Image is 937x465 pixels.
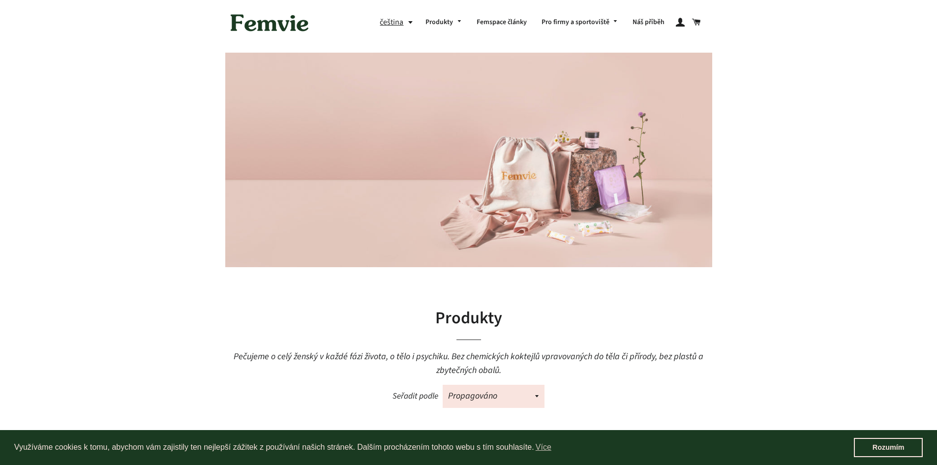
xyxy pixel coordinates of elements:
[225,307,712,330] h1: Produkty
[534,10,626,35] a: Pro firmy a sportoviště
[234,350,703,376] span: Pečujeme o celý ženský v každé fázi života, o tělo i psychiku. Bez chemických koktejlů vpravovaný...
[14,440,854,455] span: Využíváme cookies k tomu, abychom vám zajistily ten nejlepší zážitek z používání našich stránek. ...
[854,438,923,458] a: dismiss cookie message
[534,440,553,455] a: learn more about cookies
[418,10,469,35] a: Produkty
[469,10,534,35] a: Femspace články
[625,10,672,35] a: Náš příběh
[225,53,712,268] img: Products
[393,390,438,402] span: Seřadit podle
[380,16,418,29] button: čeština
[225,7,314,38] img: Femvie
